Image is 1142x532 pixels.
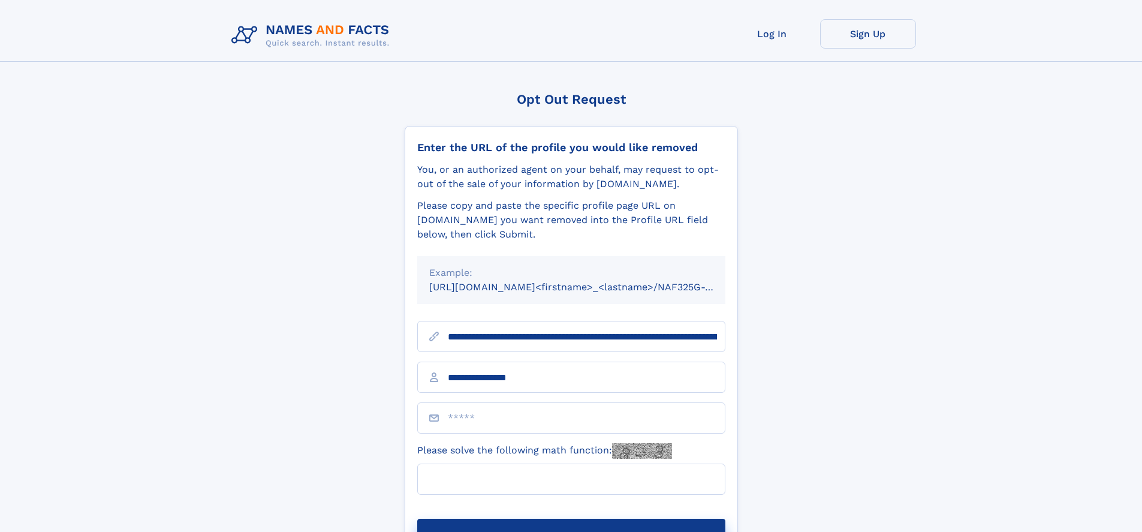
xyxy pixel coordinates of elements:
div: Example: [429,266,713,280]
label: Please solve the following math function: [417,443,672,459]
div: Please copy and paste the specific profile page URL on [DOMAIN_NAME] you want removed into the Pr... [417,199,725,242]
div: You, or an authorized agent on your behalf, may request to opt-out of the sale of your informatio... [417,163,725,191]
small: [URL][DOMAIN_NAME]<firstname>_<lastname>/NAF325G-xxxxxxxx [429,281,748,293]
a: Sign Up [820,19,916,49]
div: Opt Out Request [405,92,738,107]
div: Enter the URL of the profile you would like removed [417,141,725,154]
a: Log In [724,19,820,49]
img: Logo Names and Facts [227,19,399,52]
